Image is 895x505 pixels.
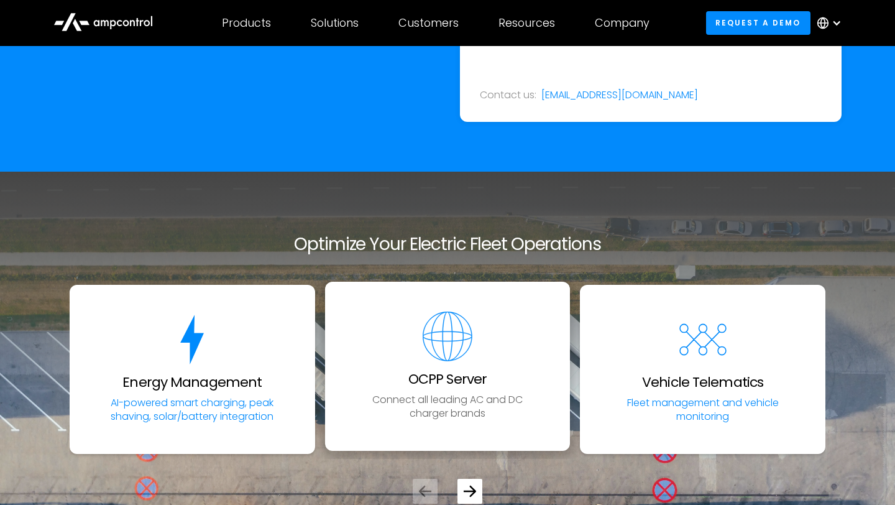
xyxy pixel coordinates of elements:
a: [EMAIL_ADDRESS][DOMAIN_NAME] [541,88,698,102]
h3: OCPP Server [408,371,487,387]
div: Company [595,16,649,30]
p: AI-powered smart charging, peak shaving, solar/battery integration [97,396,288,424]
div: Customers [398,16,459,30]
a: Vehicle TelematicsFleet management and vehicle monitoring [580,285,825,454]
h3: Energy Management [122,374,262,391]
div: Contact us: [480,88,536,102]
div: Solutions [311,16,359,30]
div: Previous slide [413,479,438,504]
div: Products [222,16,271,30]
img: energy for ev charging [167,315,217,364]
img: software for EV fleets [423,312,472,361]
div: Resources [498,16,555,30]
div: Next slide [457,479,482,504]
h3: Vehicle Telematics [642,374,763,391]
a: Request a demo [706,11,810,34]
a: energy for ev chargingEnergy ManagementAI-powered smart charging, peak shaving, solar/battery int... [70,285,315,454]
p: Fleet management and vehicle monitoring [607,396,798,424]
div: 2 / 5 [325,285,571,454]
p: Connect all leading AC and DC charger brands [352,393,543,421]
a: software for EV fleetsOCPP ServerConnect all leading AC and DC charger brands [325,282,571,451]
h2: Optimize Your Electric Fleet Operations [70,234,825,255]
div: 3 / 5 [580,285,825,454]
div: 1 / 5 [70,285,315,454]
